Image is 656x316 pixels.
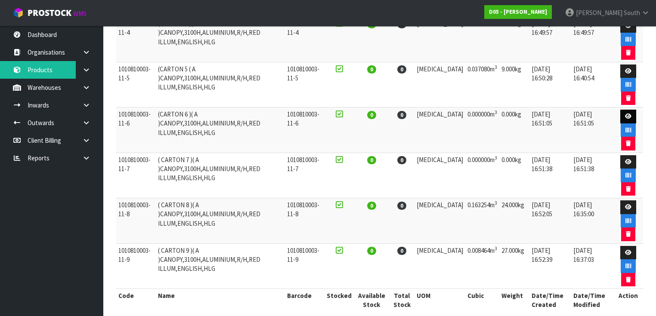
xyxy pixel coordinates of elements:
td: 1010810003-11-6 [285,107,325,153]
td: 1010810003-11-5 [116,62,156,107]
td: [DATE] 16:35:00 [571,198,613,244]
td: [MEDICAL_DATA] [415,153,465,198]
td: (CARTON 6 )( A )CANOPY,3100H,ALUMINIUM,R/H,RED ILLUM,ENGLISH,HLG [156,107,285,153]
td: 0.000000m [465,17,499,62]
span: ProStock [28,7,71,18]
th: Stocked [325,289,354,312]
td: 0.008464m [465,243,499,289]
th: Total Stock [389,289,415,312]
span: 0 [367,247,376,255]
td: ( CARTON 7 )( A )CANOPY,3100H,ALUMINIUM,R/H,RED ILLUM,ENGLISH,HLG [156,153,285,198]
td: 1010810003-11-6 [116,107,156,153]
td: [DATE] 16:51:05 [529,107,571,153]
th: Date/Time Modified [571,289,613,312]
img: cube-alt.png [13,7,24,18]
span: 0 [397,247,406,255]
td: 1010810003-11-7 [116,153,156,198]
span: 0 [397,156,406,164]
td: 1010810003-11-5 [285,62,325,107]
td: 9.000kg [499,62,529,107]
small: WMS [73,9,87,18]
th: Name [156,289,285,312]
span: 0 [367,156,376,164]
td: 0.000kg [499,107,529,153]
td: 1010810003-11-8 [116,198,156,244]
sup: 3 [495,64,497,70]
span: 0 [397,111,406,119]
td: [MEDICAL_DATA] [415,17,465,62]
th: Code [116,289,156,312]
td: 0.000kg [499,17,529,62]
sup: 3 [495,109,497,115]
td: [DATE] 16:50:28 [529,62,571,107]
td: [DATE] 16:40:54 [571,62,613,107]
td: (CARTON 4 )( A )CANOPY,3100H,ALUMINIUM,R/H,RED ILLUM,ENGLISH,HLG [156,17,285,62]
td: ( CARTON 8 )( A )CANOPY,3100H,ALUMINIUM,R/H,RED ILLUM,ENGLISH,HLG [156,198,285,244]
td: (CARTON 5 ( A )CANOPY,3100H,ALUMINIUM,R/H,RED ILLUM,ENGLISH,HLG [156,62,285,107]
td: [MEDICAL_DATA] [415,62,465,107]
sup: 3 [495,245,497,252]
td: [DATE] 16:51:05 [571,107,613,153]
span: South [624,9,640,17]
td: [MEDICAL_DATA] [415,243,465,289]
td: [MEDICAL_DATA] [415,107,465,153]
th: Date/Time Created [529,289,571,312]
td: [DATE] 16:51:38 [529,153,571,198]
td: 1010810003-11-4 [285,17,325,62]
td: 24.000kg [499,198,529,244]
td: 0.000kg [499,153,529,198]
td: 0.037080m [465,62,499,107]
span: 0 [397,202,406,210]
td: 0.000000m [465,107,499,153]
sup: 3 [495,155,497,161]
span: 0 [397,65,406,74]
td: [DATE] 16:51:38 [571,153,613,198]
td: 0.163254m [465,198,499,244]
span: 0 [367,65,376,74]
td: [DATE] 16:52:39 [529,243,571,289]
span: 0 [367,202,376,210]
sup: 3 [495,200,497,206]
th: Cubic [465,289,499,312]
td: 27.000kg [499,243,529,289]
span: 0 [367,111,376,119]
td: ( CARTON 9 )( A )CANOPY,3100H,ALUMINIUM,R/H,RED ILLUM,ENGLISH,HLG [156,243,285,289]
td: [DATE] 16:52:05 [529,198,571,244]
th: Weight [499,289,529,312]
td: [DATE] 16:49:57 [529,17,571,62]
td: 1010810003-11-4 [116,17,156,62]
td: 1010810003-11-7 [285,153,325,198]
th: UOM [415,289,465,312]
strong: D05 - [PERSON_NAME] [489,8,547,15]
td: [MEDICAL_DATA] [415,198,465,244]
th: Action [613,289,643,312]
th: Barcode [285,289,325,312]
span: [PERSON_NAME] [576,9,622,17]
th: Available Stock [354,289,389,312]
td: 1010810003-11-9 [285,243,325,289]
td: 1010810003-11-9 [116,243,156,289]
a: D05 - [PERSON_NAME] [484,5,552,19]
td: [DATE] 16:37:03 [571,243,613,289]
td: 0.000000m [465,153,499,198]
td: [DATE] 16:49:57 [571,17,613,62]
td: 1010810003-11-8 [285,198,325,244]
